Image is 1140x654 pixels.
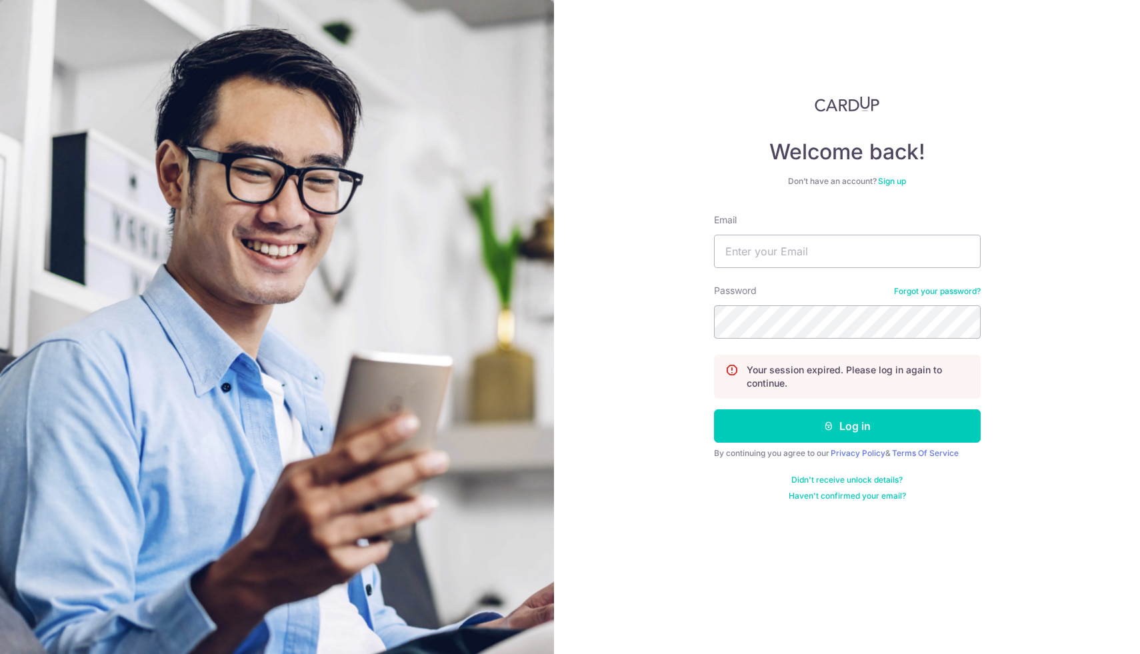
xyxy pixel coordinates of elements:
[714,176,981,187] div: Don’t have an account?
[714,213,737,227] label: Email
[894,286,981,297] a: Forgot your password?
[831,448,885,458] a: Privacy Policy
[815,96,880,112] img: CardUp Logo
[714,284,757,297] label: Password
[714,235,981,268] input: Enter your Email
[714,409,981,443] button: Log in
[714,139,981,165] h4: Welcome back!
[892,448,959,458] a: Terms Of Service
[789,491,906,501] a: Haven't confirmed your email?
[714,448,981,459] div: By continuing you agree to our &
[878,176,906,186] a: Sign up
[791,475,903,485] a: Didn't receive unlock details?
[747,363,969,390] p: Your session expired. Please log in again to continue.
